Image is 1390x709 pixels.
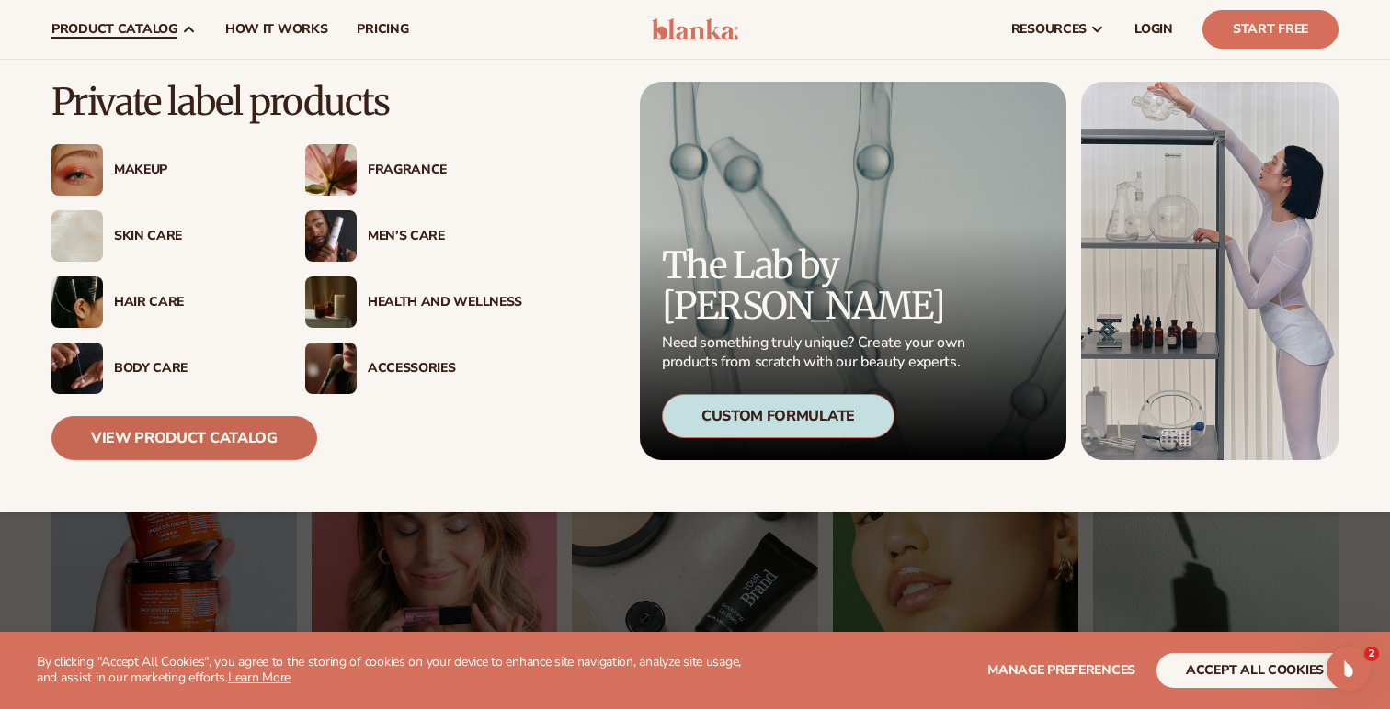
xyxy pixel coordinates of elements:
span: Manage preferences [987,661,1135,679]
a: Female with glitter eye makeup. Makeup [51,144,268,196]
a: Male holding moisturizer bottle. Men’s Care [305,210,522,262]
iframe: Intercom live chat [1327,647,1371,691]
a: Pink blooming flower. Fragrance [305,144,522,196]
a: Microscopic product formula. The Lab by [PERSON_NAME] Need something truly unique? Create your ow... [640,82,1066,460]
div: Health And Wellness [368,295,522,310]
span: 2 [1364,647,1379,661]
div: Makeup [114,163,268,178]
img: Male hand applying moisturizer. [51,343,103,394]
span: pricing [357,22,408,37]
div: Skin Care [114,229,268,244]
div: Men’s Care [368,229,522,244]
span: resources [1011,22,1087,37]
a: Male hand applying moisturizer. Body Care [51,343,268,394]
div: Custom Formulate [662,394,894,438]
p: Need something truly unique? Create your own products from scratch with our beauty experts. [662,333,971,372]
button: accept all cookies [1156,653,1353,688]
a: Cream moisturizer swatch. Skin Care [51,210,268,262]
a: Candles and incense on table. Health And Wellness [305,276,522,328]
img: Female with makeup brush. [305,343,357,394]
img: Cream moisturizer swatch. [51,210,103,262]
div: Accessories [368,361,522,377]
img: Candles and incense on table. [305,276,357,328]
span: How It Works [225,22,328,37]
span: LOGIN [1134,22,1173,37]
a: Female hair pulled back with clips. Hair Care [51,276,268,328]
a: Female with makeup brush. Accessories [305,343,522,394]
p: The Lab by [PERSON_NAME] [662,245,971,326]
img: Female in lab with equipment. [1081,82,1339,460]
div: Body Care [114,361,268,377]
a: View Product Catalog [51,416,317,460]
p: Private label products [51,82,522,122]
a: Learn More [228,669,291,686]
div: Hair Care [114,295,268,310]
img: Male holding moisturizer bottle. [305,210,357,262]
a: Start Free [1202,10,1339,49]
span: product catalog [51,22,177,37]
img: Pink blooming flower. [305,144,357,196]
img: logo [652,18,739,40]
img: Female with glitter eye makeup. [51,144,103,196]
button: Manage preferences [987,653,1135,688]
div: Fragrance [368,163,522,178]
img: Female hair pulled back with clips. [51,276,103,328]
p: By clicking "Accept All Cookies", you agree to the storing of cookies on your device to enhance s... [37,655,754,686]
